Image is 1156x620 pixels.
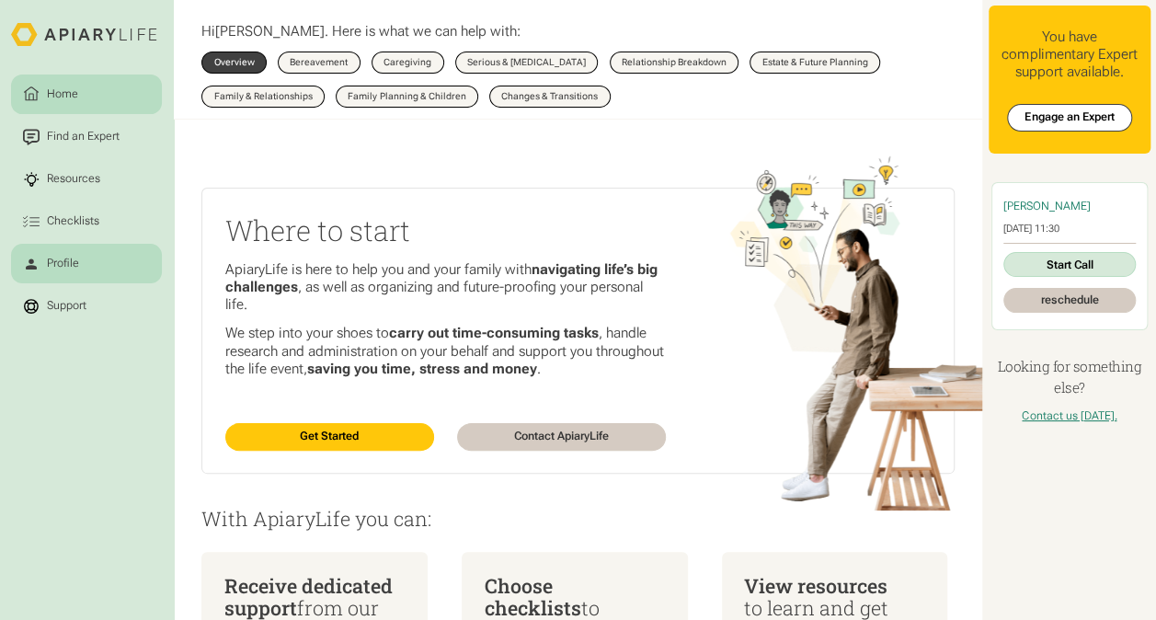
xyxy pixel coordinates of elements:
[348,92,465,101] div: Family Planning & Children
[225,423,434,451] a: Get Started
[467,58,586,67] div: Serious & [MEDICAL_DATA]
[11,75,162,114] a: Home
[389,325,599,341] strong: carry out time-consuming tasks
[214,92,313,101] div: Family & Relationships
[1000,29,1139,82] div: You have complimentary Expert support available.
[610,52,739,74] a: Relationship Breakdown
[489,86,611,108] a: Changes & Transitions
[44,129,122,145] div: Find an Expert
[455,52,599,74] a: Serious & [MEDICAL_DATA]
[44,298,89,315] div: Support
[762,58,868,67] div: Estate & Future Planning
[225,261,658,295] strong: navigating life’s big challenges
[501,92,598,101] div: Changes & Transitions
[750,52,880,74] a: Estate & Future Planning
[307,361,537,377] strong: saving you time, stress and money
[1022,409,1116,422] a: Contact us [DATE].
[989,356,1150,398] h4: Looking for something else?
[622,58,727,67] div: Relationship Breakdown
[11,244,162,283] a: Profile
[44,86,81,102] div: Home
[201,86,325,108] a: Family & Relationships
[1007,104,1132,132] a: Engage an Expert
[1003,288,1136,313] a: reschedule
[44,256,82,272] div: Profile
[11,159,162,199] a: Resources
[201,52,267,74] a: Overview
[201,23,521,40] p: Hi . Here is what we can help with:
[225,261,666,315] p: ApiaryLife is here to help you and your family with , as well as organizing and future-proofing y...
[44,171,103,188] div: Resources
[457,423,666,451] a: Contact ApiaryLife
[744,572,887,599] span: View resources
[11,117,162,156] a: Find an Expert
[1003,200,1091,212] span: [PERSON_NAME]
[215,23,325,40] span: [PERSON_NAME]
[225,212,666,249] h2: Where to start
[290,58,348,67] div: Bereavement
[11,201,162,241] a: Checklists
[201,508,954,530] p: With ApiaryLife you can:
[336,86,478,108] a: Family Planning & Children
[1003,223,1136,235] div: [DATE] 11:30
[11,286,162,326] a: Support
[383,58,431,67] div: Caregiving
[372,52,444,74] a: Caregiving
[225,325,666,378] p: We step into your shoes to , handle research and administration on your behalf and support you th...
[44,213,102,230] div: Checklists
[278,52,361,74] a: Bereavement
[1003,252,1136,277] a: Start Call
